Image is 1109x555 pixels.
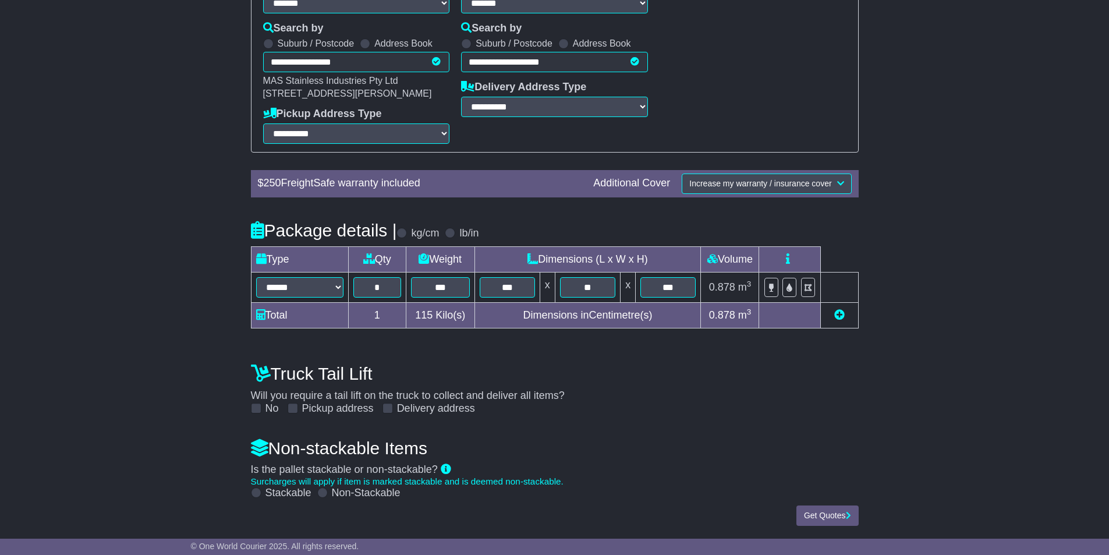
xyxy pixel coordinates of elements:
td: x [621,272,636,302]
label: Suburb / Postcode [476,38,552,49]
div: $ FreightSafe warranty included [252,177,588,190]
div: Surcharges will apply if item is marked stackable and is deemed non-stackable. [251,476,859,487]
span: [STREET_ADDRESS][PERSON_NAME] [263,89,432,98]
label: Search by [461,22,522,35]
a: Add new item [834,309,845,321]
label: Suburb / Postcode [278,38,355,49]
label: kg/cm [411,227,439,240]
td: Volume [701,246,759,272]
div: Additional Cover [587,177,676,190]
label: Delivery address [397,402,475,415]
h4: Package details | [251,221,397,240]
span: 115 [415,309,433,321]
span: Is the pallet stackable or non-stackable? [251,464,438,475]
span: m [738,309,752,321]
label: Search by [263,22,324,35]
td: Kilo(s) [406,302,474,328]
td: Type [251,246,348,272]
sup: 3 [747,280,752,288]
label: Pickup address [302,402,374,415]
label: Address Book [374,38,433,49]
span: 250 [264,177,281,189]
td: 1 [348,302,406,328]
td: Total [251,302,348,328]
span: 0.878 [709,309,735,321]
span: MAS Stainless Industries Pty Ltd [263,76,398,86]
td: Weight [406,246,474,272]
td: Dimensions (L x W x H) [474,246,701,272]
label: lb/in [459,227,479,240]
sup: 3 [747,307,752,316]
button: Get Quotes [796,505,859,526]
label: Address Book [573,38,631,49]
h4: Truck Tail Lift [251,364,859,383]
h4: Non-stackable Items [251,439,859,458]
label: No [265,402,279,415]
button: Increase my warranty / insurance cover [682,174,851,194]
td: Dimensions in Centimetre(s) [474,302,701,328]
td: Qty [348,246,406,272]
span: m [738,281,752,293]
div: Will you require a tail lift on the truck to collect and deliver all items? [245,358,864,415]
label: Stackable [265,487,311,500]
span: © One World Courier 2025. All rights reserved. [191,542,359,551]
td: x [540,272,555,302]
span: 0.878 [709,281,735,293]
label: Non-Stackable [332,487,401,500]
span: Increase my warranty / insurance cover [689,179,831,188]
label: Delivery Address Type [461,81,586,94]
label: Pickup Address Type [263,108,382,121]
